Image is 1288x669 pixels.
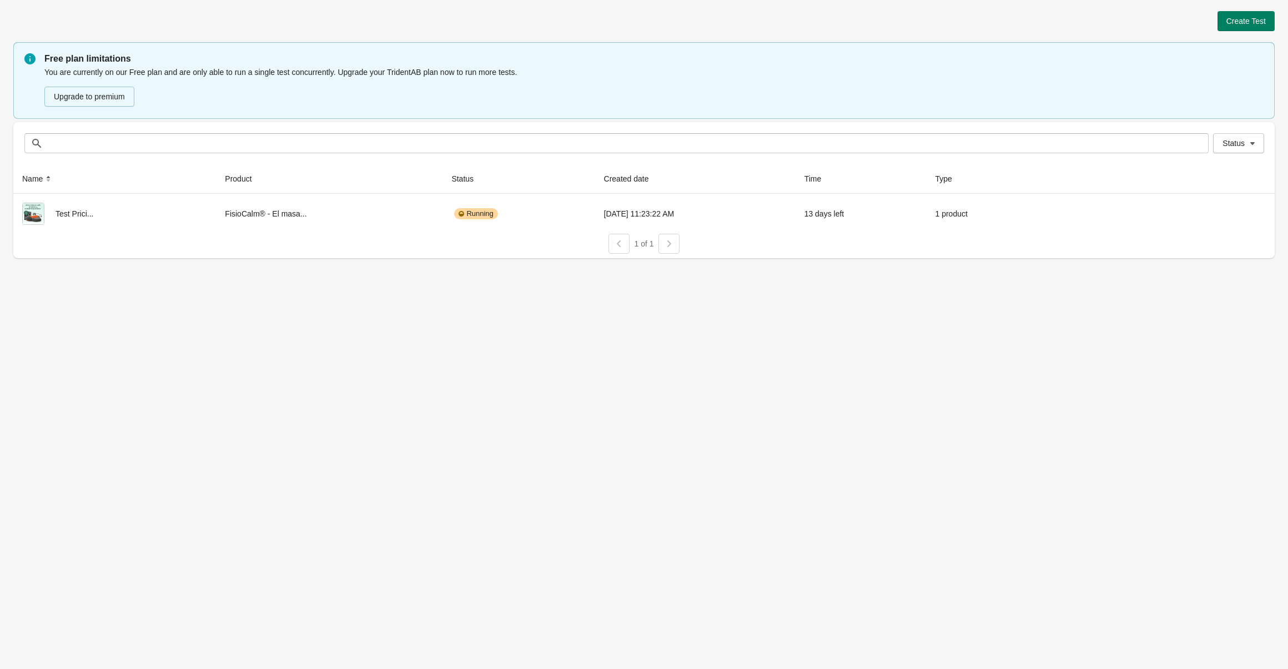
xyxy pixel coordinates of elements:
[447,169,489,189] button: Status
[604,203,787,225] div: [DATE] 11:23:22 AM
[220,169,267,189] button: Product
[935,203,1032,225] div: 1 product
[804,203,918,225] div: 13 days left
[225,203,434,225] div: FisioCalm® - El masa...
[1217,11,1275,31] button: Create Test
[600,169,665,189] button: Created date
[44,66,1264,108] div: You are currently on our Free plan and are only able to run a single test concurrently. Upgrade y...
[454,208,497,219] div: Running
[1222,139,1245,148] span: Status
[1213,133,1264,153] button: Status
[44,87,134,107] button: Upgrade to premium
[931,169,968,189] button: Type
[634,239,653,248] span: 1 of 1
[18,169,58,189] button: Name
[22,203,207,225] div: Test Prici...
[44,52,1264,66] p: Free plan limitations
[1226,17,1266,26] span: Create Test
[800,169,837,189] button: Time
